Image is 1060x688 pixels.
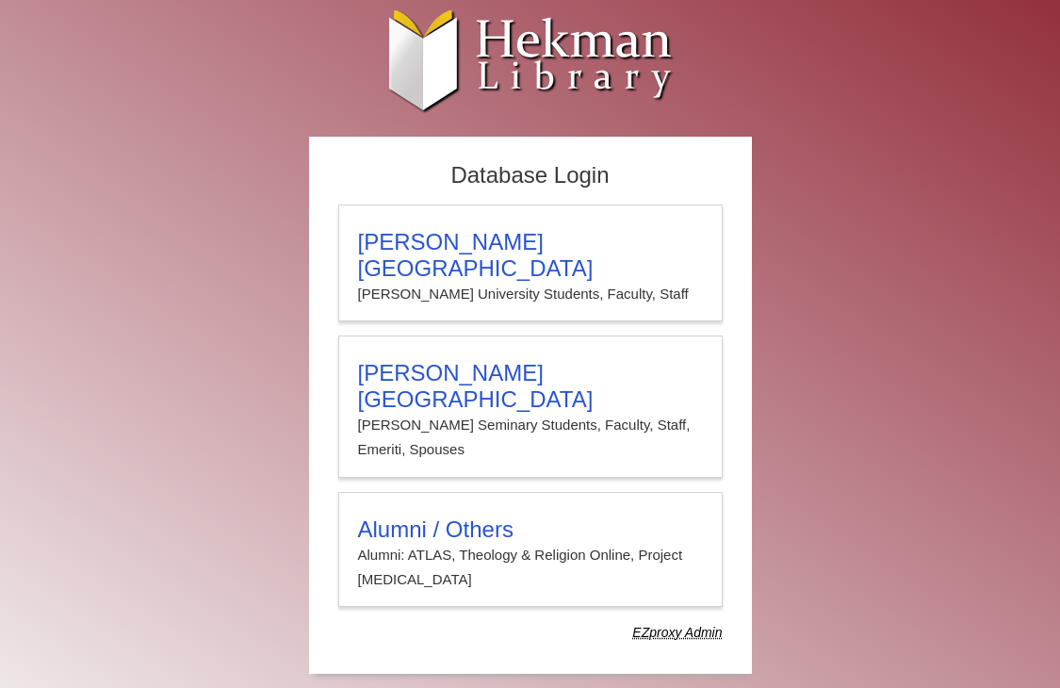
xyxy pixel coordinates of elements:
h3: [PERSON_NAME][GEOGRAPHIC_DATA] [358,229,703,282]
a: [PERSON_NAME][GEOGRAPHIC_DATA][PERSON_NAME] University Students, Faculty, Staff [338,205,723,321]
h3: Alumni / Others [358,516,703,543]
summary: Alumni / OthersAlumni: ATLAS, Theology & Religion Online, Project [MEDICAL_DATA] [358,516,703,593]
p: [PERSON_NAME] Seminary Students, Faculty, Staff, Emeriti, Spouses [358,413,703,463]
p: Alumni: ATLAS, Theology & Religion Online, Project [MEDICAL_DATA] [358,543,703,593]
a: [PERSON_NAME][GEOGRAPHIC_DATA][PERSON_NAME] Seminary Students, Faculty, Staff, Emeriti, Spouses [338,336,723,478]
p: [PERSON_NAME] University Students, Faculty, Staff [358,282,703,306]
dfn: Use Alumni login [632,625,722,640]
h3: [PERSON_NAME][GEOGRAPHIC_DATA] [358,360,703,413]
h2: Database Login [329,156,732,195]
